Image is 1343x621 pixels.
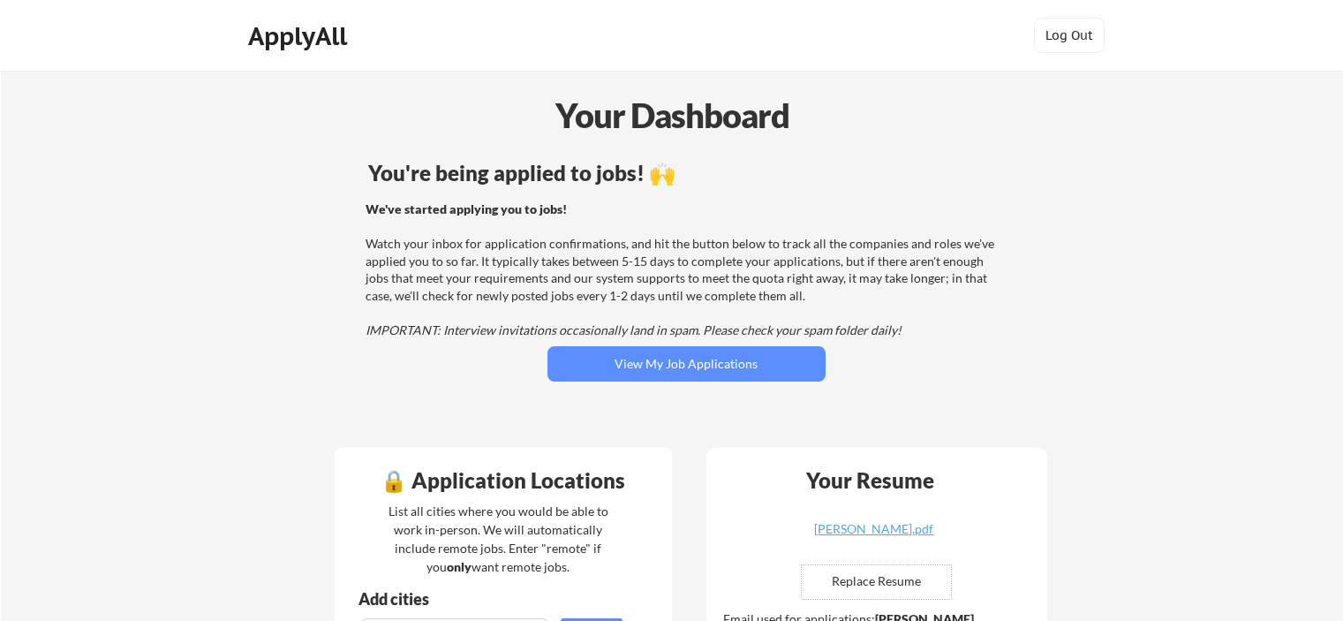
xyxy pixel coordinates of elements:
strong: We've started applying you to jobs! [366,201,567,216]
div: Your Dashboard [2,90,1343,140]
strong: only [447,559,472,574]
button: Log Out [1034,18,1105,53]
div: 🔒 Application Locations [339,470,668,491]
div: Watch your inbox for application confirmations, and hit the button below to track all the compani... [366,201,1002,339]
div: [PERSON_NAME].pdf [769,523,979,535]
em: IMPORTANT: Interview invitations occasionally land in spam. Please check your spam folder daily! [366,322,902,337]
div: Add cities [358,591,627,607]
div: Your Resume [783,470,958,491]
a: [PERSON_NAME].pdf [769,523,979,550]
div: You're being applied to jobs! 🙌 [368,163,1005,184]
button: View My Job Applications [547,346,826,382]
div: ApplyAll [248,21,352,51]
div: List all cities where you would be able to work in-person. We will automatically include remote j... [377,502,620,576]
